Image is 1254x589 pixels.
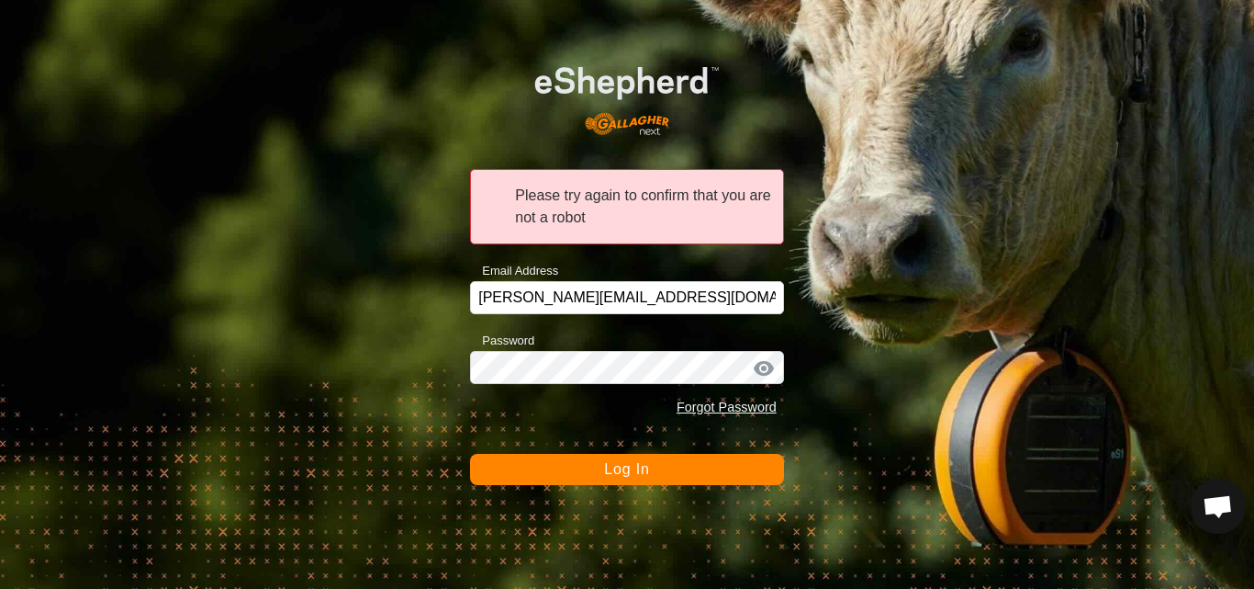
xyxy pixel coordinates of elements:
[470,169,784,244] div: Please try again to confirm that you are not a robot
[1191,479,1246,534] div: Open chat
[501,40,752,147] img: E-shepherd Logo
[470,262,558,280] label: Email Address
[470,454,784,485] button: Log In
[470,332,534,350] label: Password
[604,461,649,477] span: Log In
[677,400,777,414] a: Forgot Password
[470,281,784,314] input: Email Address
